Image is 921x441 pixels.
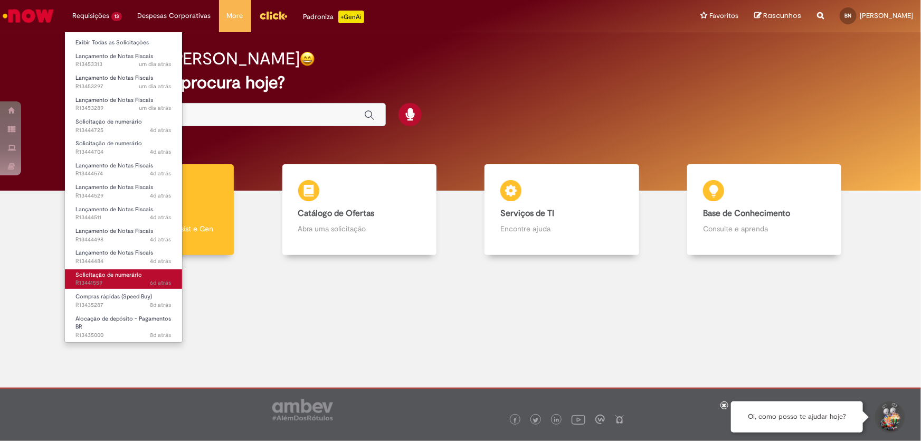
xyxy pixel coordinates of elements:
span: R13441559 [75,279,172,287]
span: 4d atrás [150,126,172,134]
a: Exibir Todas as Solicitações [65,37,182,49]
img: logo_footer_workplace.png [595,415,605,424]
span: R13444498 [75,236,172,244]
a: Aberto R13453313 : Lançamento de Notas Fiscais [65,51,182,70]
span: R13444725 [75,126,172,135]
span: [PERSON_NAME] [860,11,913,20]
a: Aberto R13444725 : Solicitação de numerário [65,116,182,136]
span: um dia atrás [139,104,172,112]
time: 21/08/2025 10:18:29 [150,301,172,309]
span: R13435287 [75,301,172,309]
img: ServiceNow [1,5,55,26]
time: 23/08/2025 07:15:40 [150,279,172,287]
p: Consulte e aprenda [703,223,825,234]
span: Alocação de depósito - Pagamentos BR [75,315,171,331]
span: 4d atrás [150,236,172,243]
a: Aberto R13444484 : Lançamento de Notas Fiscais [65,247,182,267]
time: 25/08/2025 14:15:18 [150,257,172,265]
img: logo_footer_facebook.png [512,418,518,423]
span: um dia atrás [139,82,172,90]
span: 4d atrás [150,148,172,156]
time: 25/08/2025 14:19:18 [150,213,172,221]
span: 6d atrás [150,279,172,287]
span: Rascunhos [763,11,801,21]
time: 21/08/2025 09:39:43 [150,331,172,339]
time: 25/08/2025 14:44:25 [150,148,172,156]
span: R13444529 [75,192,172,200]
span: More [227,11,243,21]
span: Despesas Corporativas [138,11,211,21]
a: Aberto R13444529 : Lançamento de Notas Fiscais [65,182,182,201]
time: 25/08/2025 14:28:27 [150,170,172,177]
img: logo_footer_ambev_rotulo_gray.png [272,399,333,420]
span: R13444704 [75,148,172,156]
span: Solicitação de numerário [75,118,142,126]
p: Encontre ajuda [500,223,623,234]
span: um dia atrás [139,60,172,68]
span: R13453289 [75,104,172,112]
div: Padroniza [303,11,364,23]
span: Lançamento de Notas Fiscais [75,52,153,60]
a: Aberto R13444704 : Solicitação de numerário [65,138,182,157]
span: BN [845,12,852,19]
time: 27/08/2025 15:48:57 [139,60,172,68]
div: Oi, como posso te ajudar hoje? [731,401,863,433]
span: R13444511 [75,213,172,222]
a: Aberto R13444574 : Lançamento de Notas Fiscais [65,160,182,180]
img: logo_footer_youtube.png [572,412,585,426]
a: Aberto R13444511 : Lançamento de Notas Fiscais [65,204,182,223]
a: Aberto R13453297 : Lançamento de Notas Fiscais [65,72,182,92]
span: Lançamento de Notas Fiscais [75,162,153,170]
a: Catálogo de Ofertas Abra uma solicitação [258,164,461,256]
span: 4d atrás [150,213,172,221]
span: R13444484 [75,257,172,266]
span: 4d atrás [150,257,172,265]
span: Solicitação de numerário [75,271,142,279]
span: 4d atrás [150,170,172,177]
a: Aberto R13435000 : Alocação de depósito - Pagamentos BR [65,313,182,336]
img: logo_footer_linkedin.png [554,417,559,424]
span: Lançamento de Notas Fiscais [75,183,153,191]
img: logo_footer_naosei.png [615,415,624,424]
h2: Boa tarde, [PERSON_NAME] [86,50,300,68]
span: Compras rápidas (Speed Buy) [75,293,152,301]
span: 8d atrás [150,331,172,339]
span: Lançamento de Notas Fiscais [75,249,153,257]
p: Abra uma solicitação [298,223,421,234]
a: Aberto R13441559 : Solicitação de numerário [65,269,182,289]
a: Rascunhos [754,11,801,21]
span: R13435000 [75,331,172,340]
a: Tirar dúvidas Tirar dúvidas com Lupi Assist e Gen Ai [55,164,258,256]
span: 8d atrás [150,301,172,309]
span: R13453313 [75,60,172,69]
img: click_logo_yellow_360x200.png [259,7,288,23]
time: 27/08/2025 15:45:35 [139,82,172,90]
span: 4d atrás [150,192,172,200]
p: +GenAi [338,11,364,23]
span: 13 [111,12,122,21]
span: Lançamento de Notas Fiscais [75,96,153,104]
button: Iniciar Conversa de Suporte [873,401,905,433]
time: 25/08/2025 14:46:51 [150,126,172,134]
img: logo_footer_twitter.png [533,418,538,423]
time: 25/08/2025 14:21:20 [150,192,172,200]
span: R13444574 [75,170,172,178]
span: Lançamento de Notas Fiscais [75,227,153,235]
ul: Requisições [64,32,183,343]
a: Base de Conhecimento Consulte e aprenda [663,164,866,256]
a: Aberto R13435287 : Compras rápidas (Speed Buy) [65,291,182,311]
h2: O que você procura hoje? [86,73,835,92]
span: Requisições [72,11,109,21]
span: Solicitação de numerário [75,139,142,147]
b: Serviços de TI [500,208,554,219]
b: Base de Conhecimento [703,208,790,219]
img: happy-face.png [300,51,315,67]
a: Aberto R13453289 : Lançamento de Notas Fiscais [65,95,182,114]
span: R13453297 [75,82,172,91]
a: Aberto R13444498 : Lançamento de Notas Fiscais [65,226,182,245]
b: Catálogo de Ofertas [298,208,375,219]
span: Lançamento de Notas Fiscais [75,205,153,213]
span: Lançamento de Notas Fiscais [75,74,153,82]
span: Favoritos [709,11,738,21]
a: Serviços de TI Encontre ajuda [461,164,663,256]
